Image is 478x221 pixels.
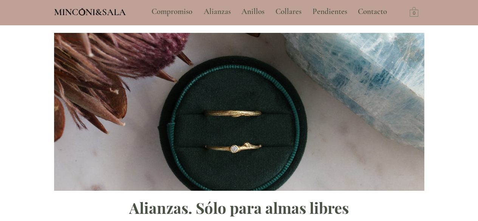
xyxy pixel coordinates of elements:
p: Pendientes [309,2,351,21]
p: Compromiso [148,2,196,21]
a: MINCONI&SALA [54,5,126,17]
p: Alianzas [200,2,235,21]
p: Collares [272,2,305,21]
p: Contacto [354,2,391,21]
text: 0 [413,11,415,16]
nav: Sitio [131,2,408,21]
a: Pendientes [307,2,352,21]
a: Anillos [236,2,270,21]
img: Minconi Sala [79,8,85,15]
a: Alianzas [198,2,236,21]
a: Contacto [352,2,393,21]
a: Compromiso [146,2,198,21]
a: Collares [270,2,307,21]
a: Carrito con 0 ítems [410,6,418,17]
p: Anillos [238,2,268,21]
span: MINCONI&SALA [54,6,126,18]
